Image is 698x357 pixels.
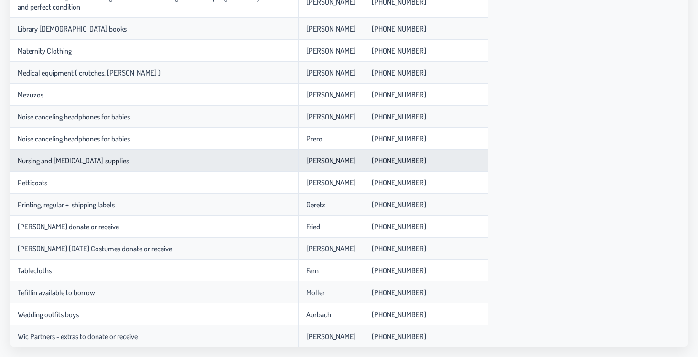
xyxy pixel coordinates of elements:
[18,134,130,143] p-celleditor: Noise canceling headphones for babies
[306,266,319,275] p-celleditor: Fern
[306,24,356,33] p-celleditor: [PERSON_NAME]
[18,244,172,253] p-celleditor: [PERSON_NAME] [DATE] Costumes donate or receive
[306,178,356,187] p-celleditor: [PERSON_NAME]
[306,222,320,231] p-celleditor: Fried
[372,200,426,209] p-celleditor: [PHONE_NUMBER]
[18,178,47,187] p-celleditor: Petticoats
[18,24,127,33] p-celleditor: Library [DEMOGRAPHIC_DATA] books
[372,332,426,341] p-celleditor: [PHONE_NUMBER]
[306,244,356,253] p-celleditor: [PERSON_NAME]
[18,332,138,341] p-celleditor: Wic Partners - extras to donate or receive
[306,46,356,55] p-celleditor: [PERSON_NAME]
[372,134,426,143] p-celleditor: [PHONE_NUMBER]
[18,112,130,121] p-celleditor: Noise canceling headphones for babies
[18,266,52,275] p-celleditor: Tablecloths
[372,90,426,99] p-celleditor: [PHONE_NUMBER]
[18,68,161,77] p-celleditor: Medical equipment ( crutches, [PERSON_NAME] )
[306,310,331,319] p-celleditor: Aurbach
[306,288,325,297] p-celleditor: Moller
[18,46,72,55] p-celleditor: Maternity Clothing
[306,332,356,341] p-celleditor: [PERSON_NAME]
[306,68,356,77] p-celleditor: [PERSON_NAME]
[306,112,356,121] p-celleditor: [PERSON_NAME]
[18,90,43,99] p-celleditor: Mezuzos
[306,200,325,209] p-celleditor: Geretz
[306,134,322,143] p-celleditor: Prero
[306,90,356,99] p-celleditor: [PERSON_NAME]
[18,310,79,319] p-celleditor: Wedding outfits boys
[372,112,426,121] p-celleditor: [PHONE_NUMBER]
[372,46,426,55] p-celleditor: [PHONE_NUMBER]
[372,68,426,77] p-celleditor: [PHONE_NUMBER]
[18,288,95,297] p-celleditor: Tefillin available to borrow
[372,156,426,165] p-celleditor: [PHONE_NUMBER]
[372,222,426,231] p-celleditor: [PHONE_NUMBER]
[372,310,426,319] p-celleditor: [PHONE_NUMBER]
[372,24,426,33] p-celleditor: [PHONE_NUMBER]
[18,156,129,165] p-celleditor: Nursing and [MEDICAL_DATA] supplies
[372,244,426,253] p-celleditor: [PHONE_NUMBER]
[372,288,426,297] p-celleditor: [PHONE_NUMBER]
[372,178,426,187] p-celleditor: [PHONE_NUMBER]
[18,222,119,231] p-celleditor: [PERSON_NAME] donate or receive
[18,200,115,209] p-celleditor: Printing, regular + shipping labels
[372,266,426,275] p-celleditor: [PHONE_NUMBER]
[306,156,356,165] p-celleditor: [PERSON_NAME]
